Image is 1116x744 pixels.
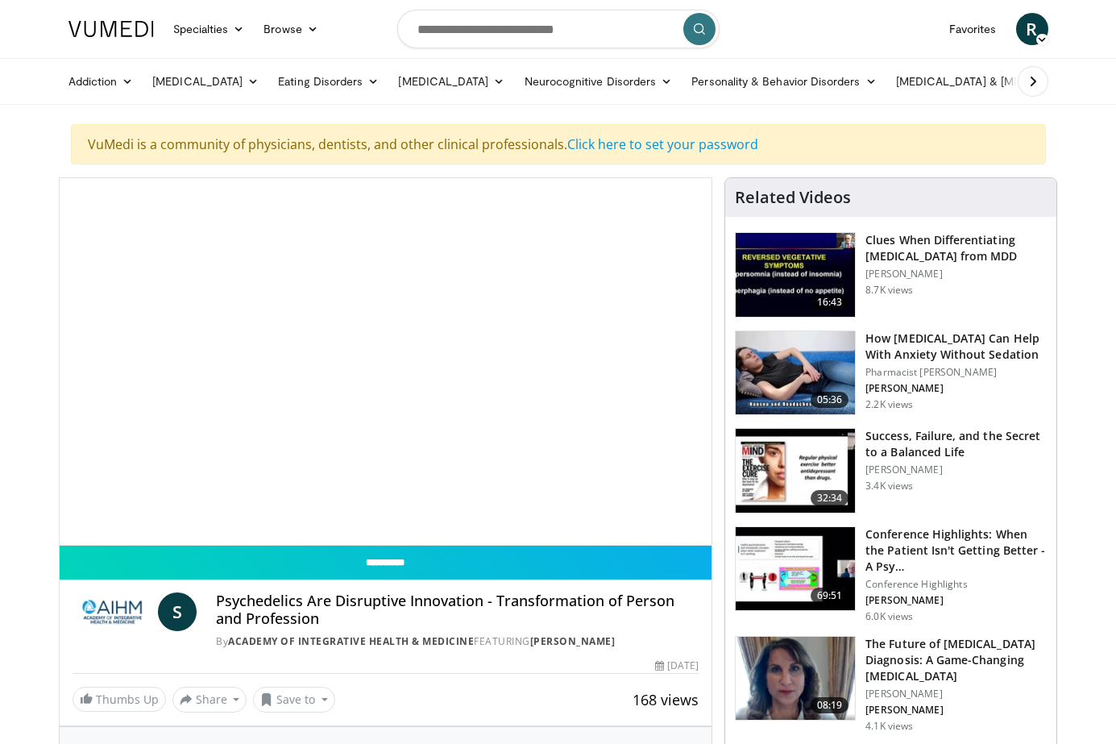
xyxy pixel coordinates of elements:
div: [DATE] [655,659,699,673]
img: a6520382-d332-4ed3-9891-ee688fa49237.150x105_q85_crop-smart_upscale.jpg [736,233,855,317]
a: Neurocognitive Disorders [515,65,682,98]
h3: Conference Highlights: When the Patient Isn't Getting Better - A Psy… [865,526,1047,575]
h3: Clues When Differentiating [MEDICAL_DATA] from MDD [865,232,1047,264]
p: [PERSON_NAME] [865,704,1047,717]
h4: Psychedelics Are Disruptive Innovation - Transformation of Person and Profession [216,592,699,627]
p: 4.1K views [865,720,913,733]
a: 05:36 How [MEDICAL_DATA] Can Help With Anxiety Without Sedation Pharmacist [PERSON_NAME] [PERSON_... [735,330,1047,416]
a: Personality & Behavior Disorders [682,65,886,98]
h3: Success, Failure, and the Secret to a Balanced Life [865,428,1047,460]
p: [PERSON_NAME] [865,382,1047,395]
span: 69:51 [811,588,849,604]
div: VuMedi is a community of physicians, dentists, and other clinical professionals. [71,124,1046,164]
a: 16:43 Clues When Differentiating [MEDICAL_DATA] from MDD [PERSON_NAME] 8.7K views [735,232,1047,318]
img: VuMedi Logo [68,21,154,37]
a: R [1016,13,1048,45]
a: Specialties [164,13,255,45]
a: Academy of Integrative Health & Medicine [228,634,474,648]
span: 32:34 [811,490,849,506]
p: [PERSON_NAME] [865,594,1047,607]
a: Eating Disorders [268,65,388,98]
button: Save to [253,687,335,713]
p: [PERSON_NAME] [865,688,1047,700]
a: 08:19 The Future of [MEDICAL_DATA] Diagnosis: A Game-Changing [MEDICAL_DATA] [PERSON_NAME] [PERSO... [735,636,1047,733]
p: 8.7K views [865,284,913,297]
img: 4362ec9e-0993-4580-bfd4-8e18d57e1d49.150x105_q85_crop-smart_upscale.jpg [736,527,855,611]
p: [PERSON_NAME] [865,463,1047,476]
p: Pharmacist [PERSON_NAME] [865,366,1047,379]
a: [MEDICAL_DATA] [143,65,268,98]
a: [MEDICAL_DATA] [388,65,514,98]
a: 69:51 Conference Highlights: When the Patient Isn't Getting Better - A Psy… Conference Highlights... [735,526,1047,623]
span: 16:43 [811,294,849,310]
a: Click here to set your password [567,135,758,153]
p: Conference Highlights [865,578,1047,591]
span: 08:19 [811,697,849,713]
a: 32:34 Success, Failure, and the Secret to a Balanced Life [PERSON_NAME] 3.4K views [735,428,1047,513]
input: Search topics, interventions [397,10,720,48]
a: S [158,592,197,631]
p: 6.0K views [865,610,913,623]
a: Favorites [940,13,1006,45]
a: Thumbs Up [73,687,166,712]
img: 7bfe4765-2bdb-4a7e-8d24-83e30517bd33.150x105_q85_crop-smart_upscale.jpg [736,331,855,415]
span: 168 views [633,690,699,709]
div: By FEATURING [216,634,699,649]
img: Academy of Integrative Health & Medicine [73,592,152,631]
h3: The Future of [MEDICAL_DATA] Diagnosis: A Game-Changing [MEDICAL_DATA] [865,636,1047,684]
button: Share [172,687,247,713]
img: 7307c1c9-cd96-462b-8187-bd7a74dc6cb1.150x105_q85_crop-smart_upscale.jpg [736,429,855,513]
h3: How [MEDICAL_DATA] Can Help With Anxiety Without Sedation [865,330,1047,363]
p: 3.4K views [865,480,913,493]
p: [PERSON_NAME] [865,268,1047,281]
a: Addiction [59,65,143,98]
a: [PERSON_NAME] [530,634,616,648]
video-js: Video Player [60,178,712,546]
a: Browse [254,13,328,45]
p: 2.2K views [865,398,913,411]
h4: Related Videos [735,188,851,207]
img: db580a60-f510-4a79-8dc4-8580ce2a3e19.png.150x105_q85_crop-smart_upscale.png [736,637,855,721]
span: 05:36 [811,392,849,408]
